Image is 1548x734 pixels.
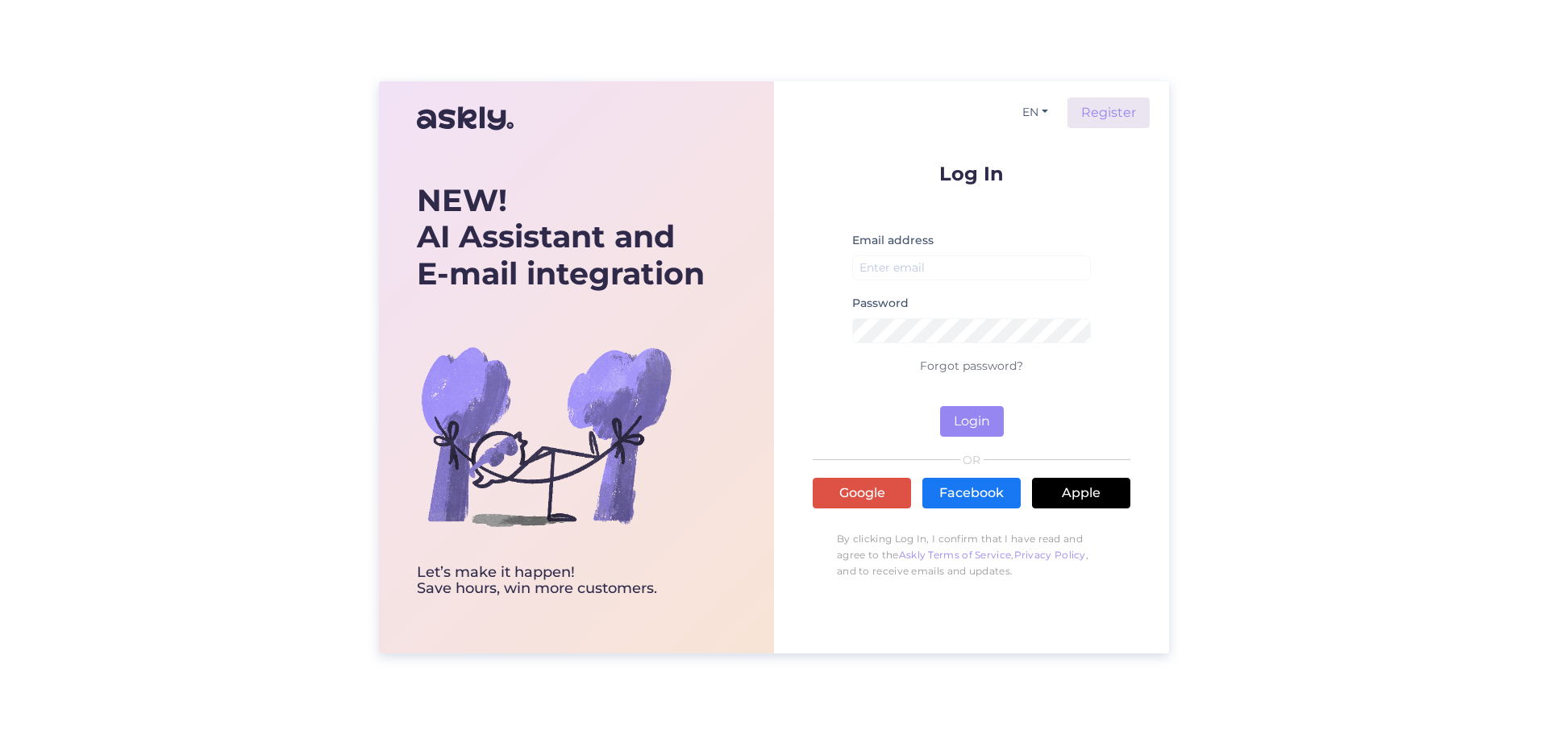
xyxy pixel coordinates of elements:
input: Enter email [852,255,1091,280]
a: Register [1067,97,1150,128]
a: Privacy Policy [1014,549,1086,561]
div: AI Assistant and E-mail integration [417,182,705,292]
a: Facebook [922,478,1021,508]
button: EN [1016,101,1055,124]
div: Let’s make it happen! Save hours, win more customers. [417,565,705,597]
p: By clicking Log In, I confirm that I have read and agree to the , , and to receive emails and upd... [813,523,1130,587]
a: Askly Terms of Service [899,549,1012,561]
b: NEW! [417,181,507,219]
p: Log In [813,164,1130,184]
a: Google [813,478,911,508]
label: Email address [852,232,934,249]
span: OR [960,454,984,466]
button: Login [940,406,1004,437]
a: Forgot password? [920,359,1023,373]
img: Askly [417,99,514,138]
label: Password [852,295,909,312]
a: Apple [1032,478,1130,508]
img: bg-askly [417,307,675,565]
